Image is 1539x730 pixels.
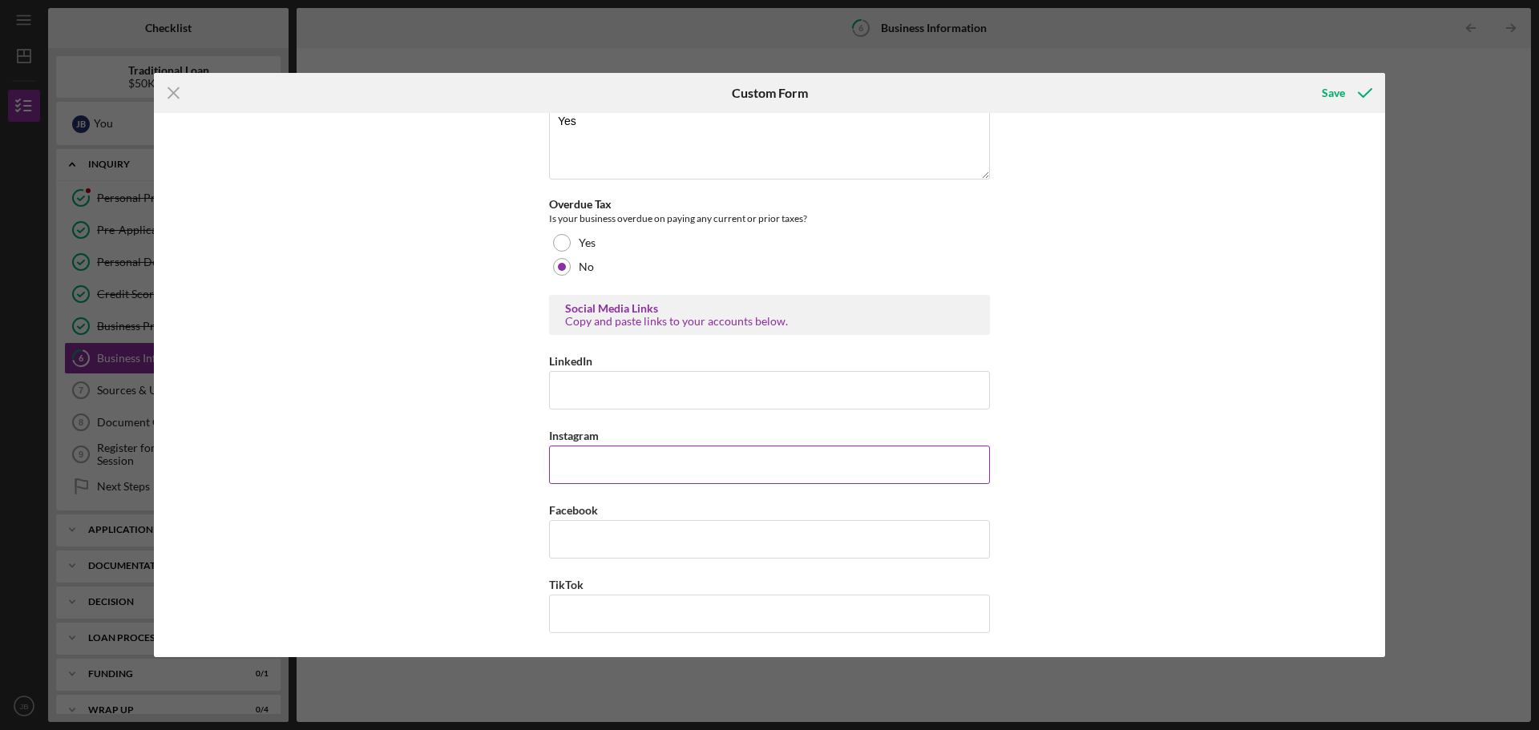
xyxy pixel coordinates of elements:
[549,211,990,227] div: Is your business overdue on paying any current or prior taxes?
[565,302,974,315] div: Social Media Links
[579,260,594,273] label: No
[549,354,592,368] label: LinkedIn
[1306,77,1385,109] button: Save
[549,102,990,179] textarea: Yes
[732,86,808,100] h6: Custom Form
[549,429,599,442] label: Instagram
[565,315,974,328] div: Copy and paste links to your accounts below.
[579,236,596,249] label: Yes
[1322,77,1345,109] div: Save
[549,198,990,211] div: Overdue Tax
[549,578,584,591] label: TikTok
[549,503,598,517] label: Facebook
